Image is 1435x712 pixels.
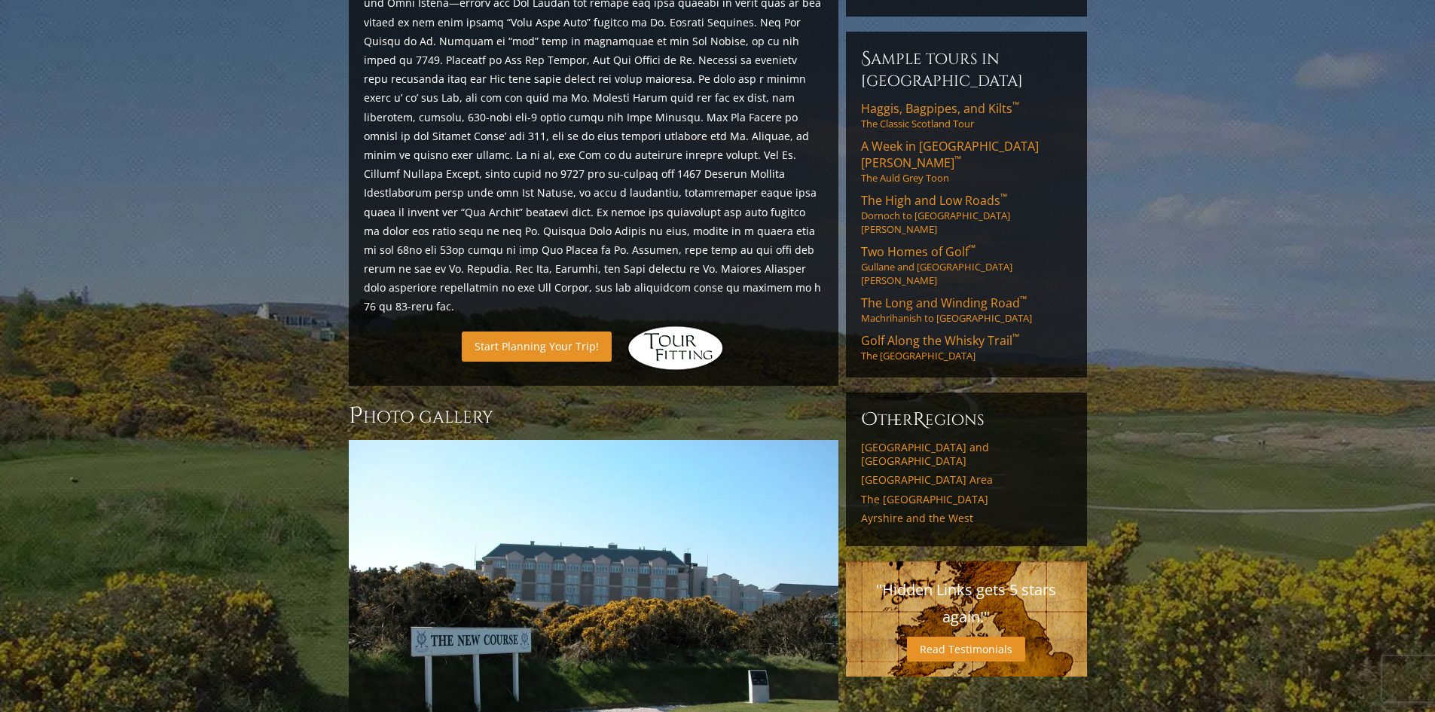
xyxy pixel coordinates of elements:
span: O [861,408,878,432]
a: Haggis, Bagpipes, and Kilts™The Classic Scotland Tour [861,100,1072,130]
span: A Week in [GEOGRAPHIC_DATA][PERSON_NAME] [861,138,1039,171]
span: Golf Along the Whisky Trail [861,332,1019,349]
sup: ™ [1012,99,1019,112]
span: The High and Low Roads [861,192,1007,209]
a: Ayrshire and the West [861,512,1072,525]
span: R [913,408,925,432]
a: Golf Along the Whisky Trail™The [GEOGRAPHIC_DATA] [861,332,1072,362]
sup: ™ [969,242,975,255]
sup: ™ [1012,331,1019,344]
a: Start Planning Your Trip! [462,332,612,361]
a: [GEOGRAPHIC_DATA] Area [861,473,1072,487]
a: A Week in [GEOGRAPHIC_DATA][PERSON_NAME]™The Auld Grey Toon [861,138,1072,185]
h6: Sample Tours in [GEOGRAPHIC_DATA] [861,47,1072,91]
a: Read Testimonials [907,637,1025,662]
sup: ™ [1000,191,1007,203]
img: Hidden Links [627,325,725,371]
span: The Long and Winding Road [861,295,1027,311]
h6: ther egions [861,408,1072,432]
a: [GEOGRAPHIC_DATA] and [GEOGRAPHIC_DATA] [861,441,1072,467]
p: "Hidden Links gets 5 stars again!" [861,576,1072,631]
sup: ™ [1020,293,1027,306]
h3: Photo Gallery [349,401,838,431]
a: The Long and Winding Road™Machrihanish to [GEOGRAPHIC_DATA] [861,295,1072,325]
span: Haggis, Bagpipes, and Kilts [861,100,1019,117]
a: The High and Low Roads™Dornoch to [GEOGRAPHIC_DATA][PERSON_NAME] [861,192,1072,236]
a: The [GEOGRAPHIC_DATA] [861,493,1072,506]
span: Two Homes of Golf [861,243,975,260]
sup: ™ [954,153,961,166]
a: Two Homes of Golf™Gullane and [GEOGRAPHIC_DATA][PERSON_NAME] [861,243,1072,287]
